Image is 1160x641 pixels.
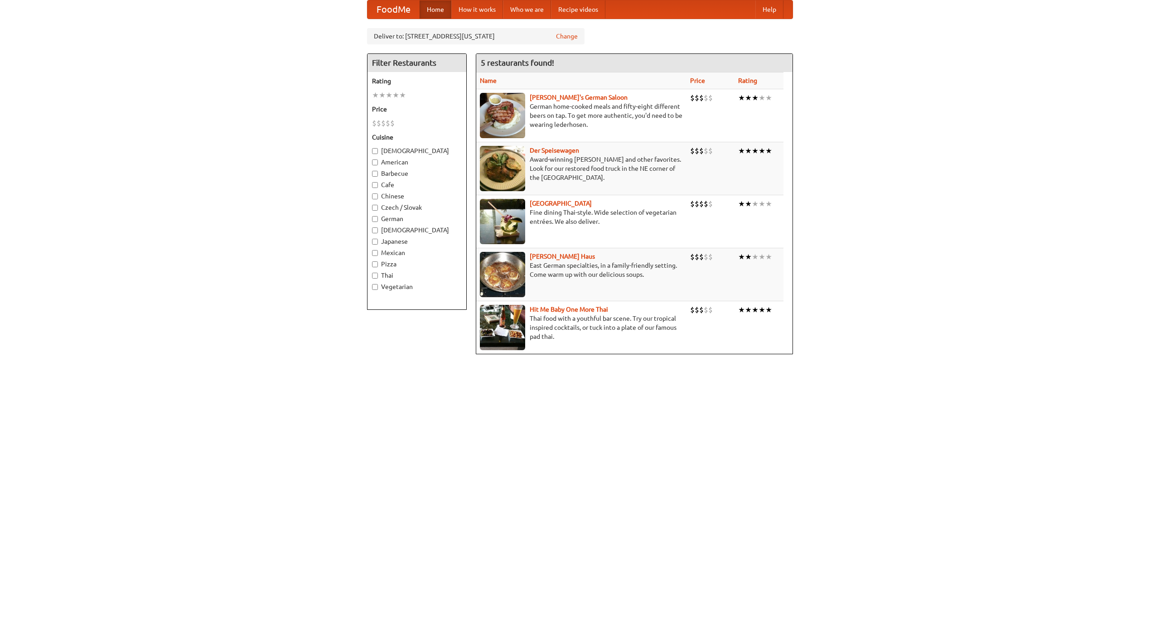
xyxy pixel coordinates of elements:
a: [PERSON_NAME] Haus [530,253,595,260]
li: $ [381,118,386,128]
li: ★ [759,199,765,209]
a: Rating [738,77,757,84]
li: ★ [759,93,765,103]
li: $ [695,305,699,315]
li: $ [695,93,699,103]
img: esthers.jpg [480,93,525,138]
li: ★ [738,252,745,262]
li: ★ [759,305,765,315]
a: FoodMe [367,0,420,19]
li: ★ [399,90,406,100]
label: Mexican [372,248,462,257]
p: German home-cooked meals and fifty-eight different beers on tap. To get more authentic, you'd nee... [480,102,683,129]
li: $ [708,305,713,315]
li: ★ [752,199,759,209]
label: [DEMOGRAPHIC_DATA] [372,226,462,235]
input: Japanese [372,239,378,245]
li: $ [372,118,377,128]
a: [GEOGRAPHIC_DATA] [530,200,592,207]
li: $ [690,252,695,262]
li: $ [690,199,695,209]
input: Thai [372,273,378,279]
input: [DEMOGRAPHIC_DATA] [372,227,378,233]
li: ★ [738,199,745,209]
img: speisewagen.jpg [480,146,525,191]
li: ★ [745,305,752,315]
label: Pizza [372,260,462,269]
label: [DEMOGRAPHIC_DATA] [372,146,462,155]
li: $ [695,199,699,209]
a: Home [420,0,451,19]
input: Czech / Slovak [372,205,378,211]
a: Recipe videos [551,0,605,19]
label: American [372,158,462,167]
input: German [372,216,378,222]
li: ★ [745,199,752,209]
a: [PERSON_NAME]'s German Saloon [530,94,628,101]
input: [DEMOGRAPHIC_DATA] [372,148,378,154]
li: ★ [372,90,379,100]
h5: Cuisine [372,133,462,142]
ng-pluralize: 5 restaurants found! [481,58,554,67]
label: Barbecue [372,169,462,178]
a: Price [690,77,705,84]
li: $ [704,305,708,315]
img: babythai.jpg [480,305,525,350]
li: ★ [752,252,759,262]
li: $ [704,146,708,156]
li: ★ [759,252,765,262]
a: Der Speisewagen [530,147,579,154]
li: ★ [752,93,759,103]
li: ★ [745,93,752,103]
li: $ [708,93,713,103]
img: satay.jpg [480,199,525,244]
a: Hit Me Baby One More Thai [530,306,608,313]
a: Who we are [503,0,551,19]
label: Vegetarian [372,282,462,291]
li: $ [690,146,695,156]
h5: Price [372,105,462,114]
li: ★ [738,305,745,315]
li: ★ [765,252,772,262]
li: ★ [765,93,772,103]
input: Mexican [372,250,378,256]
li: $ [699,252,704,262]
li: $ [390,118,395,128]
li: ★ [392,90,399,100]
li: ★ [386,90,392,100]
li: $ [708,199,713,209]
p: East German specialties, in a family-friendly setting. Come warm up with our delicious soups. [480,261,683,279]
img: kohlhaus.jpg [480,252,525,297]
li: ★ [745,252,752,262]
li: ★ [759,146,765,156]
li: ★ [379,90,386,100]
label: Japanese [372,237,462,246]
li: $ [704,252,708,262]
input: Chinese [372,193,378,199]
label: Chinese [372,192,462,201]
li: $ [377,118,381,128]
li: ★ [765,146,772,156]
p: Thai food with a youthful bar scene. Try our tropical inspired cocktails, or tuck into a plate of... [480,314,683,341]
a: Name [480,77,497,84]
li: $ [699,199,704,209]
a: How it works [451,0,503,19]
label: German [372,214,462,223]
li: ★ [752,305,759,315]
li: $ [699,93,704,103]
label: Thai [372,271,462,280]
li: ★ [738,93,745,103]
li: ★ [738,146,745,156]
li: $ [695,252,699,262]
li: $ [386,118,390,128]
a: Change [556,32,578,41]
li: $ [708,252,713,262]
li: $ [690,305,695,315]
li: $ [708,146,713,156]
div: Deliver to: [STREET_ADDRESS][US_STATE] [367,28,585,44]
input: American [372,159,378,165]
